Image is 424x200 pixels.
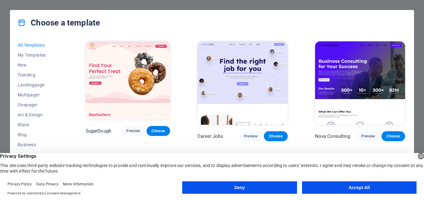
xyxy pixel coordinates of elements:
[147,126,170,136] button: Choose
[18,132,58,137] span: Blog
[18,60,58,70] button: New
[239,131,263,141] button: Preview
[151,128,165,133] span: Choose
[18,112,58,117] span: Art & Design
[18,43,58,48] span: All Templates
[315,133,350,139] p: Nova Consulting
[18,140,58,150] button: Business
[18,92,58,97] span: Multipager
[197,133,223,139] p: Career Jobs
[18,102,58,107] span: Onepager
[18,110,58,120] button: Art & Design
[315,41,405,125] img: Nova Consulting
[381,131,405,141] button: Choose
[18,120,58,130] button: Blank
[18,80,58,90] button: Landingpage
[356,131,380,141] button: Preview
[18,90,58,100] button: Multipager
[18,152,58,157] span: Education & Culture
[18,150,58,160] button: Education & Culture
[86,128,111,134] p: SugarDough
[244,134,258,139] span: Preview
[121,126,145,136] button: Preview
[86,41,170,119] img: SugarDough
[18,142,58,147] span: Business
[18,122,58,127] span: Blank
[18,82,58,87] span: Landingpage
[18,63,58,67] span: New
[18,50,58,60] button: My Templates
[361,134,375,139] span: Preview
[197,41,287,125] img: Career Jobs
[386,134,400,139] span: Choose
[18,130,58,140] button: Blog
[18,100,58,110] button: Onepager
[269,134,282,139] span: Choose
[126,128,140,133] span: Preview
[18,72,58,77] span: Trending
[18,53,58,58] span: My Templates
[18,70,58,80] button: Trending
[264,131,287,141] button: Choose
[18,18,100,28] h4: Choose a template
[18,40,58,50] button: All Templates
